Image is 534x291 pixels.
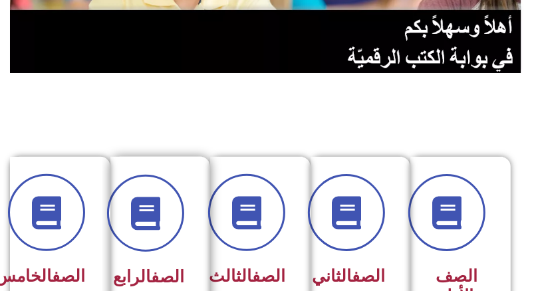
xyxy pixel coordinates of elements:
a: الصف [352,266,385,286]
span: الثاني [312,266,385,286]
a: الصف [252,266,285,286]
span: الرابع [113,267,184,286]
a: الصف [52,266,85,286]
a: الصف [151,267,184,286]
span: الثالث [209,266,285,286]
